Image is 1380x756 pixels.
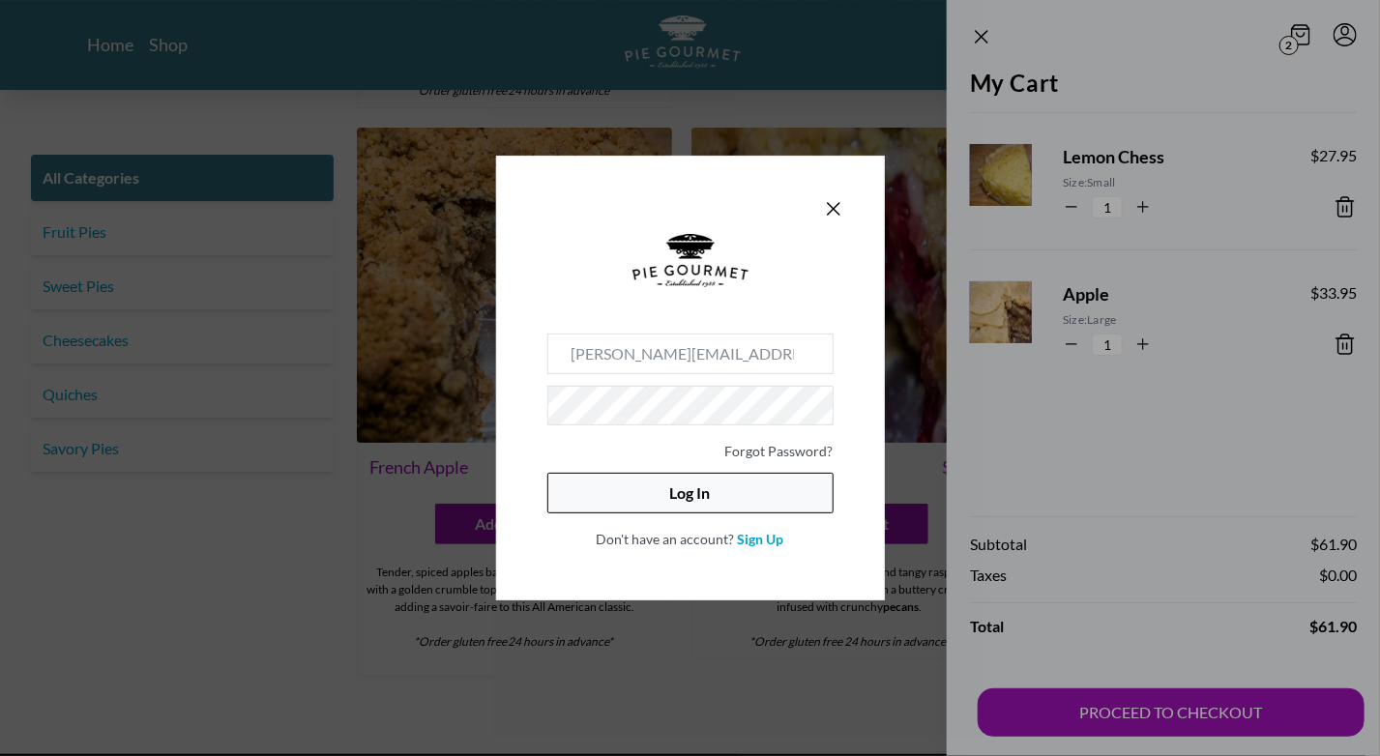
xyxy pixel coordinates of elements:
input: Email [547,334,834,374]
a: Sign Up [738,531,784,547]
a: Forgot Password? [725,443,834,459]
button: Close panel [822,197,845,220]
button: Log In [547,473,834,513]
span: Don't have an account? [597,531,735,547]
